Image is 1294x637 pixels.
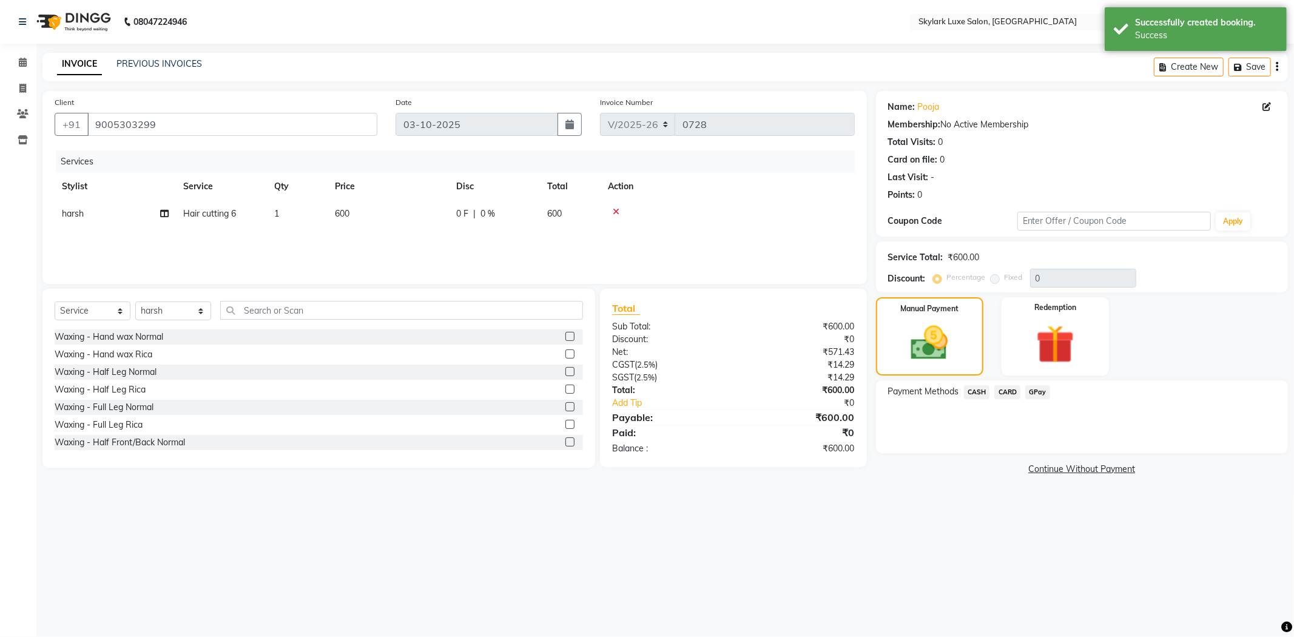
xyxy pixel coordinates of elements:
div: ₹0 [733,333,864,346]
span: CGST [612,359,635,370]
label: Manual Payment [900,303,959,314]
div: Waxing - Full Leg Normal [55,401,153,414]
div: 0 [918,189,923,201]
div: Waxing - Half Leg Normal [55,366,157,379]
div: Membership: [888,118,941,131]
div: Discount: [888,272,926,285]
span: 600 [547,208,562,219]
div: Total Visits: [888,136,936,149]
label: Percentage [947,272,986,283]
div: Successfully created booking. [1135,16,1278,29]
div: Waxing - Hand wax Normal [55,331,163,343]
th: Price [328,173,449,200]
div: Card on file: [888,153,938,166]
span: | [473,207,476,220]
div: ₹600.00 [733,384,864,397]
label: Client [55,97,74,108]
span: 600 [335,208,349,219]
span: harsh [62,208,84,219]
div: ( ) [603,371,733,384]
div: ₹600.00 [733,442,864,455]
input: Search by Name/Mobile/Email/Code [87,113,377,136]
th: Qty [267,173,328,200]
img: logo [31,5,114,39]
span: 0 % [480,207,495,220]
th: Service [176,173,267,200]
div: ₹571.43 [733,346,864,359]
div: Balance : [603,442,733,455]
div: Waxing - Full Leg Rica [55,419,143,431]
button: Create New [1154,58,1224,76]
button: Save [1228,58,1271,76]
span: SGST [612,372,634,383]
div: Total: [603,384,733,397]
div: Discount: [603,333,733,346]
a: Continue Without Payment [878,463,1286,476]
div: ( ) [603,359,733,371]
span: Payment Methods [888,385,959,398]
div: Success [1135,29,1278,42]
label: Redemption [1034,302,1076,313]
span: 2.5% [636,372,655,382]
span: CASH [964,385,990,399]
div: Name: [888,101,915,113]
div: ₹600.00 [948,251,980,264]
div: Paid: [603,425,733,440]
b: 08047224946 [133,5,187,39]
div: Sub Total: [603,320,733,333]
div: - [931,171,935,184]
div: No Active Membership [888,118,1276,131]
th: Stylist [55,173,176,200]
label: Date [396,97,412,108]
div: 0 [938,136,943,149]
div: ₹600.00 [733,320,864,333]
span: GPay [1025,385,1050,399]
button: +91 [55,113,89,136]
th: Total [540,173,601,200]
span: Total [612,302,640,315]
img: _gift.svg [1024,320,1087,368]
th: Action [601,173,855,200]
a: INVOICE [57,53,102,75]
span: 2.5% [637,360,655,369]
div: ₹0 [755,397,864,409]
div: Service Total: [888,251,943,264]
input: Search or Scan [220,301,583,320]
th: Disc [449,173,540,200]
div: ₹0 [733,425,864,440]
div: ₹14.29 [733,371,864,384]
div: Waxing - Half Leg Rica [55,383,146,396]
a: PREVIOUS INVOICES [116,58,202,69]
div: Points: [888,189,915,201]
div: Waxing - Hand wax Rica [55,348,152,361]
div: 0 [940,153,945,166]
div: Payable: [603,410,733,425]
div: ₹14.29 [733,359,864,371]
span: CARD [994,385,1020,399]
a: Pooja [918,101,940,113]
label: Invoice Number [600,97,653,108]
input: Enter Offer / Coupon Code [1017,212,1211,231]
span: Hair cutting 6 [183,208,236,219]
img: _cash.svg [899,322,960,365]
div: Services [56,150,864,173]
a: Add Tip [603,397,755,409]
div: Net: [603,346,733,359]
div: Last Visit: [888,171,929,184]
div: Coupon Code [888,215,1017,227]
span: 1 [274,208,279,219]
span: 0 F [456,207,468,220]
label: Fixed [1005,272,1023,283]
div: Waxing - Half Front/Back Normal [55,436,185,449]
button: Apply [1216,212,1250,231]
div: ₹600.00 [733,410,864,425]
